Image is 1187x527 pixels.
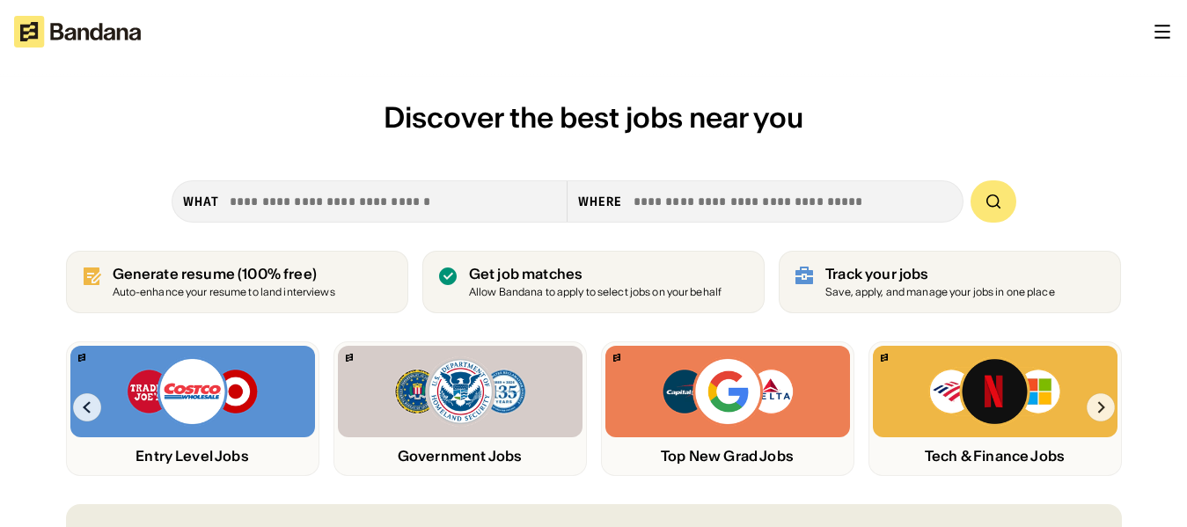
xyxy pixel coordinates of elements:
div: Government Jobs [338,448,583,465]
div: Track your jobs [825,266,1055,282]
span: Discover the best jobs near you [384,99,803,135]
div: Entry Level Jobs [70,448,315,465]
div: what [183,194,219,209]
a: Generate resume (100% free)Auto-enhance your resume to land interviews [66,251,408,313]
div: Auto-enhance your resume to land interviews [113,287,335,298]
img: Bandana logo [613,354,620,362]
img: Trader Joe’s, Costco, Target logos [126,356,260,427]
span: (100% free) [238,265,317,282]
img: Bandana logo [346,354,353,362]
img: Bank of America, Netflix, Microsoft logos [928,356,1061,427]
img: Capital One, Google, Delta logos [661,356,795,427]
div: Allow Bandana to apply to select jobs on your behalf [469,287,722,298]
img: Bandana logo [881,354,888,362]
img: Left Arrow [73,393,101,421]
div: Where [578,194,623,209]
div: Top New Grad Jobs [605,448,850,465]
div: Get job matches [469,266,722,282]
img: Right Arrow [1087,393,1115,421]
div: Generate resume [113,266,335,282]
div: Tech & Finance Jobs [873,448,1117,465]
a: Track your jobs Save, apply, and manage your jobs in one place [779,251,1121,313]
img: FBI, DHS, MWRD logos [393,356,527,427]
a: Bandana logoTrader Joe’s, Costco, Target logosEntry Level Jobs [66,341,319,476]
a: Bandana logoBank of America, Netflix, Microsoft logosTech & Finance Jobs [868,341,1122,476]
a: Bandana logoCapital One, Google, Delta logosTop New Grad Jobs [601,341,854,476]
img: Bandana logotype [14,16,141,48]
img: Bandana logo [78,354,85,362]
a: Bandana logoFBI, DHS, MWRD logosGovernment Jobs [333,341,587,476]
div: Save, apply, and manage your jobs in one place [825,287,1055,298]
a: Get job matches Allow Bandana to apply to select jobs on your behalf [422,251,765,313]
